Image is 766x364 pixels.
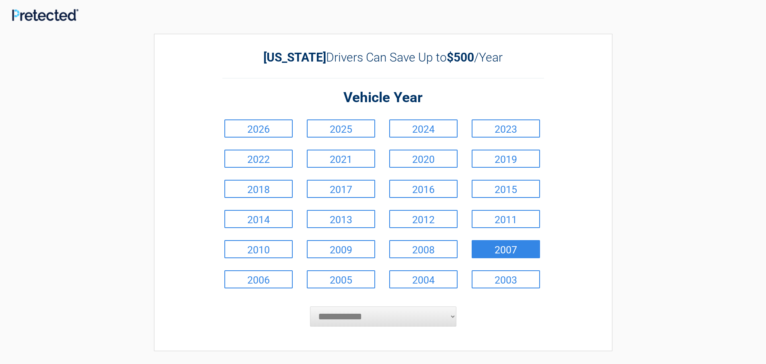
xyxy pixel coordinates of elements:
[472,240,540,258] a: 2007
[224,150,293,168] a: 2022
[307,240,375,258] a: 2009
[472,180,540,198] a: 2015
[224,240,293,258] a: 2010
[389,150,458,168] a: 2020
[307,210,375,228] a: 2013
[472,150,540,168] a: 2019
[472,210,540,228] a: 2011
[224,119,293,138] a: 2026
[472,270,540,288] a: 2003
[307,119,375,138] a: 2025
[224,180,293,198] a: 2018
[447,50,474,64] b: $500
[12,9,78,21] img: Main Logo
[307,180,375,198] a: 2017
[307,150,375,168] a: 2021
[389,240,458,258] a: 2008
[472,119,540,138] a: 2023
[222,88,544,107] h2: Vehicle Year
[389,270,458,288] a: 2004
[222,50,544,64] h2: Drivers Can Save Up to /Year
[389,210,458,228] a: 2012
[224,210,293,228] a: 2014
[263,50,326,64] b: [US_STATE]
[389,180,458,198] a: 2016
[224,270,293,288] a: 2006
[389,119,458,138] a: 2024
[307,270,375,288] a: 2005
